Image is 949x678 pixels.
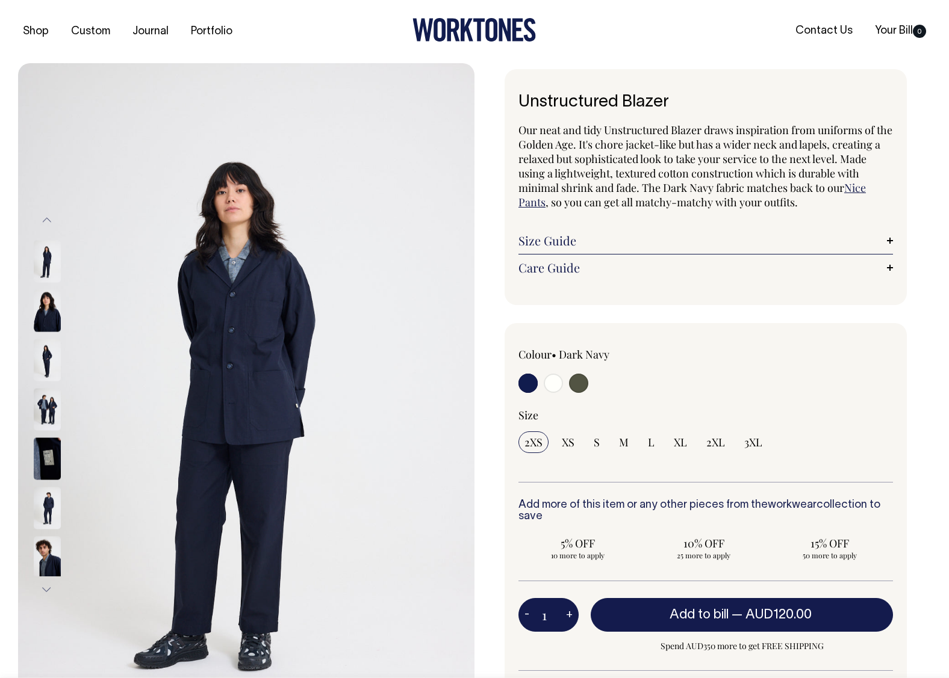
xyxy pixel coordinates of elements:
[744,435,762,449] span: 3XL
[732,609,815,621] span: —
[777,550,883,560] span: 50 more to apply
[524,550,631,560] span: 10 more to apply
[562,435,574,449] span: XS
[38,207,56,234] button: Previous
[66,22,115,42] a: Custom
[518,233,893,248] a: Size Guide
[546,195,798,209] span: , so you can get all matchy-matchy with your outfits.
[706,435,725,449] span: 2XL
[642,431,661,453] input: L
[518,260,893,275] a: Care Guide
[128,22,173,42] a: Journal
[186,22,237,42] a: Portfolio
[38,576,56,603] button: Next
[518,431,549,453] input: 2XS
[791,21,857,41] a: Contact Us
[700,431,731,453] input: 2XL
[518,408,893,422] div: Size
[34,339,61,381] img: dark-navy
[518,603,535,627] button: -
[668,431,693,453] input: XL
[560,603,579,627] button: +
[588,431,606,453] input: S
[777,536,883,550] span: 15% OFF
[745,609,812,621] span: AUD120.00
[34,487,61,529] img: dark-navy
[34,290,61,332] img: dark-navy
[524,536,631,550] span: 5% OFF
[518,347,668,362] div: Colour
[556,431,580,453] input: XS
[648,435,655,449] span: L
[613,431,635,453] input: M
[594,435,600,449] span: S
[34,438,61,480] img: dark-navy
[34,389,61,431] img: dark-navy
[524,435,543,449] span: 2XS
[518,180,866,209] a: Nice Pants
[650,550,757,560] span: 25 more to apply
[768,500,817,510] a: workwear
[650,536,757,550] span: 10% OFF
[644,532,763,564] input: 10% OFF 25 more to apply
[591,598,893,632] button: Add to bill —AUD120.00
[34,241,61,283] img: dark-navy
[738,431,768,453] input: 3XL
[34,537,61,579] img: dark-navy
[518,93,893,112] h1: Unstructured Blazer
[870,21,931,41] a: Your Bill0
[771,532,889,564] input: 15% OFF 50 more to apply
[518,499,893,523] h6: Add more of this item or any other pieces from the collection to save
[591,639,893,653] span: Spend AUD350 more to get FREE SHIPPING
[619,435,629,449] span: M
[913,25,926,38] span: 0
[559,347,609,362] label: Dark Navy
[552,347,556,362] span: •
[18,22,54,42] a: Shop
[670,609,729,621] span: Add to bill
[518,532,637,564] input: 5% OFF 10 more to apply
[518,123,892,195] span: Our neat and tidy Unstructured Blazer draws inspiration from uniforms of the Golden Age. It's cho...
[674,435,687,449] span: XL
